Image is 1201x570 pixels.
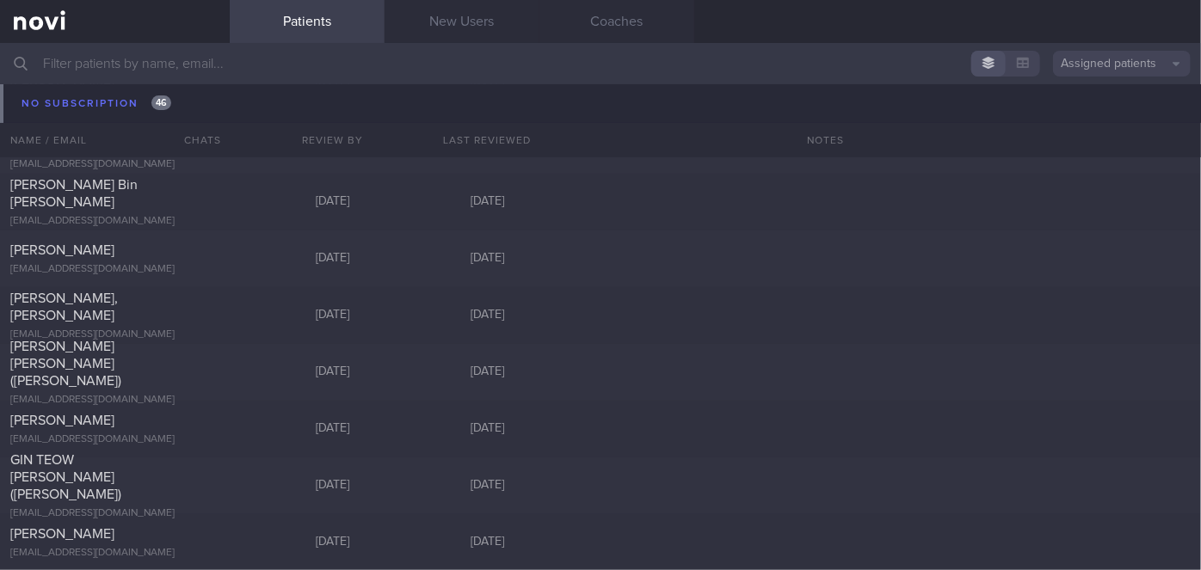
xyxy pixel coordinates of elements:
div: [EMAIL_ADDRESS][DOMAIN_NAME] [10,507,219,520]
span: [PERSON_NAME] Bin [PERSON_NAME] [10,178,138,209]
div: [DATE] [256,365,410,380]
div: [DATE] [256,138,410,153]
div: [DATE] [256,478,410,493]
div: [DATE] [410,478,565,493]
span: [PERSON_NAME], [PERSON_NAME] [10,291,118,322]
div: [DATE] [256,81,410,96]
div: [DATE] [256,421,410,437]
div: [DATE] [410,251,565,267]
div: [DATE] [256,251,410,267]
div: [DATE] [256,535,410,550]
span: [PERSON_NAME] [10,414,114,427]
div: [EMAIL_ADDRESS][DOMAIN_NAME] [10,394,219,407]
div: [EMAIL_ADDRESS][DOMAIN_NAME] [10,328,219,341]
div: [DATE] [410,308,565,323]
span: [PERSON_NAME] [10,527,114,541]
div: [DATE] [410,421,565,437]
div: [DATE] [410,81,565,96]
div: [EMAIL_ADDRESS][DOMAIN_NAME] [10,158,219,171]
div: [DATE] [256,308,410,323]
div: [EMAIL_ADDRESS][DOMAIN_NAME] [10,263,219,276]
div: [DATE] [410,194,565,210]
div: [EMAIL_ADDRESS][DOMAIN_NAME] [10,93,219,106]
div: [EMAIL_ADDRESS][DOMAIN_NAME] [10,547,219,560]
span: GIN TEOW [PERSON_NAME] ([PERSON_NAME]) [10,453,121,501]
span: [PERSON_NAME] [PERSON_NAME] [10,121,114,152]
span: [PERSON_NAME] [10,243,114,257]
div: [EMAIL_ADDRESS][DOMAIN_NAME] [10,433,219,446]
div: [DATE] [410,535,565,550]
button: Assigned patients [1053,51,1191,77]
div: [DATE] [256,194,410,210]
div: [EMAIL_ADDRESS][DOMAIN_NAME] [10,215,219,228]
div: [DATE] [410,365,565,380]
span: [PERSON_NAME] [PERSON_NAME] ([PERSON_NAME]) [10,340,121,388]
div: [DATE] [410,138,565,153]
